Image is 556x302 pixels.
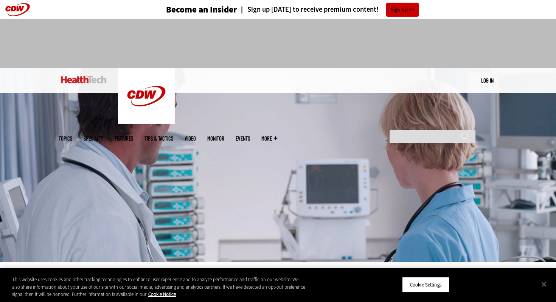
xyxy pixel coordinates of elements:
a: Sign up [DATE] to receive premium content! [237,6,379,13]
a: Become an Insider [138,5,237,14]
a: More information about your privacy [148,291,176,297]
a: Video [185,136,196,141]
a: Features [115,136,133,141]
a: Events [236,136,250,141]
div: User menu [481,77,494,84]
a: Tips & Tactics [144,136,173,141]
div: This website uses cookies and other tracking technologies to enhance user experience and to analy... [12,276,306,298]
img: Home [61,76,107,83]
img: Home [118,68,175,124]
a: Log in [481,77,494,84]
button: Cookie Settings [402,277,449,293]
span: More [261,136,277,141]
button: Close [536,276,552,293]
a: MonITor [207,136,224,141]
a: Sign Up [386,3,419,17]
h3: Become an Insider [166,5,237,14]
span: Topics [59,136,72,141]
a: CDW [118,118,175,126]
span: Specialty [84,136,103,141]
iframe: advertisement [140,27,416,61]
